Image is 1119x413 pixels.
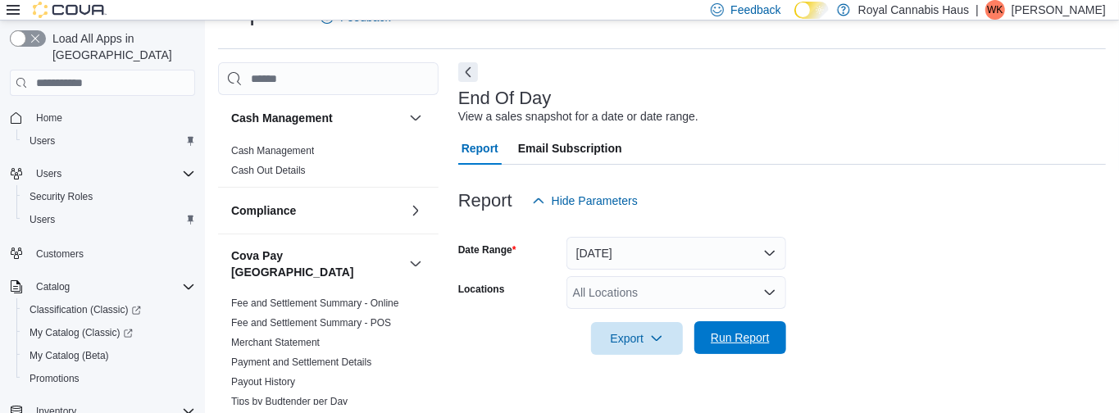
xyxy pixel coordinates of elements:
label: Locations [458,283,505,296]
span: Customers [30,243,195,263]
button: Customers [3,241,202,265]
a: Merchant Statement [231,337,320,348]
span: Report [462,132,498,165]
button: Users [16,129,202,152]
div: Cash Management [218,141,439,187]
span: My Catalog (Classic) [23,323,195,343]
button: My Catalog (Beta) [16,344,202,367]
button: Compliance [406,201,425,220]
h3: End Of Day [458,88,552,108]
button: Catalog [3,275,202,298]
a: Home [30,108,69,128]
a: Payout History [231,376,295,388]
a: Cash Out Details [231,165,306,176]
span: Merchant Statement [231,336,320,349]
button: Cash Management [231,110,403,126]
button: Next [458,62,478,82]
div: View a sales snapshot for a date or date range. [458,108,698,125]
button: Users [30,164,68,184]
button: Cova Pay [GEOGRAPHIC_DATA] [406,254,425,274]
span: Fee and Settlement Summary - Online [231,297,399,310]
span: Email Subscription [518,132,622,165]
a: My Catalog (Classic) [16,321,202,344]
h3: Compliance [231,202,296,219]
span: Tips by Budtender per Day [231,395,348,408]
button: Cash Management [406,108,425,128]
span: Users [23,131,195,151]
span: Classification (Classic) [23,300,195,320]
span: Home [36,111,62,125]
a: Fee and Settlement Summary - Online [231,297,399,309]
a: Cash Management [231,145,314,157]
span: Security Roles [30,190,93,203]
a: Users [23,131,61,151]
span: Payout History [231,375,295,388]
button: Cova Pay [GEOGRAPHIC_DATA] [231,247,403,280]
span: My Catalog (Classic) [30,326,133,339]
span: Catalog [36,280,70,293]
button: Hide Parameters [525,184,644,217]
span: Home [30,107,195,128]
h3: Report [458,191,512,211]
button: Home [3,106,202,129]
img: Cova [33,2,107,18]
a: Tips by Budtender per Day [231,396,348,407]
button: Compliance [231,202,403,219]
span: Cash Out Details [231,164,306,177]
button: Users [16,208,202,231]
span: My Catalog (Beta) [23,346,195,365]
a: Fee and Settlement Summary - POS [231,317,391,329]
span: Users [23,210,195,229]
button: Catalog [30,277,76,297]
h3: Cash Management [231,110,333,126]
a: My Catalog (Beta) [23,346,116,365]
span: Security Roles [23,187,195,206]
a: Customers [30,244,90,264]
label: Date Range [458,243,516,256]
a: Promotions [23,369,86,388]
a: Security Roles [23,187,99,206]
a: Classification (Classic) [23,300,148,320]
span: Run Report [711,329,770,346]
span: Fee and Settlement Summary - POS [231,316,391,329]
span: Users [30,213,55,226]
a: Classification (Classic) [16,298,202,321]
span: Catalog [30,277,195,297]
span: Hide Parameters [552,193,638,209]
button: [DATE] [566,237,786,270]
span: Cash Management [231,144,314,157]
span: Payment and Settlement Details [231,356,371,369]
button: Export [591,322,683,355]
span: Users [30,134,55,147]
a: Users [23,210,61,229]
span: Users [36,167,61,180]
button: Security Roles [16,185,202,208]
span: Users [30,164,195,184]
button: Users [3,162,202,185]
span: Export [601,322,673,355]
span: Classification (Classic) [30,303,141,316]
input: Dark Mode [794,2,829,19]
span: Feedback [730,2,780,18]
span: Customers [36,247,84,261]
span: Promotions [30,372,80,385]
button: Open list of options [763,286,776,299]
a: My Catalog (Classic) [23,323,139,343]
span: Promotions [23,369,195,388]
button: Promotions [16,367,202,390]
span: My Catalog (Beta) [30,349,109,362]
button: Run Report [694,321,786,354]
a: Payment and Settlement Details [231,356,371,368]
span: Load All Apps in [GEOGRAPHIC_DATA] [46,30,195,63]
